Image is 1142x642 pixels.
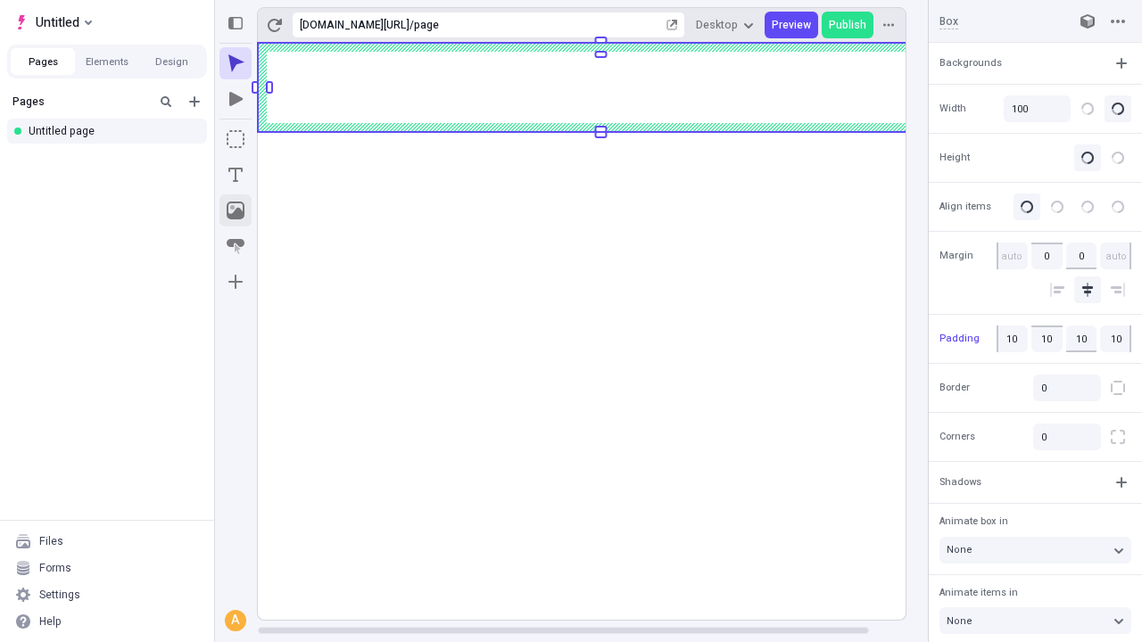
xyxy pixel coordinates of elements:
div: Pages [12,95,148,109]
div: Settings [39,588,80,602]
button: Elements [75,48,139,75]
button: None [939,537,1131,564]
span: Shadows [939,474,981,490]
button: Align center [1074,276,1101,303]
button: Desktop [689,12,761,38]
button: Pixels [1074,95,1101,122]
span: Backgrounds [939,55,1002,70]
span: Border [939,381,970,396]
button: Button [219,230,252,262]
div: / [410,18,414,32]
button: Percentage [1105,95,1131,122]
input: auto [1031,243,1063,269]
button: Select site [7,9,99,36]
div: Files [39,534,63,548]
span: Width [939,101,966,116]
button: Pages [11,48,75,75]
button: Add new [184,91,205,112]
span: Desktop [696,18,738,32]
div: A [227,612,244,630]
span: Margin [939,249,973,264]
div: page [414,18,663,32]
span: Align items [939,199,991,214]
span: None [947,542,972,557]
button: Image [219,194,252,226]
button: Middle [1044,193,1071,220]
button: Align left [1044,276,1071,303]
button: Text [219,159,252,191]
button: Preview [765,12,818,38]
span: Publish [829,18,866,32]
button: Design [139,48,203,75]
span: Preview [772,18,811,32]
input: Box [939,13,1056,29]
span: Padding [939,331,980,346]
input: auto [1100,243,1131,269]
span: Animate box in [939,514,1008,529]
div: Help [39,614,62,629]
button: Bottom [1074,193,1101,220]
span: Corners [939,430,975,445]
button: Top [1014,193,1040,220]
button: Align right [1105,276,1131,303]
button: Publish [822,12,873,38]
button: Stretch [1105,144,1131,171]
button: Box [219,123,252,155]
button: Auto [1074,144,1101,171]
div: Untitled page [29,124,193,138]
button: None [939,607,1131,634]
span: Untitled [36,12,79,33]
button: Space between [1105,193,1131,220]
div: Forms [39,561,71,575]
input: auto [997,243,1028,269]
span: Animate items in [939,585,1018,600]
span: None [947,613,972,629]
div: [URL][DOMAIN_NAME] [300,18,410,32]
span: Height [939,150,970,165]
input: auto [1066,243,1097,269]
